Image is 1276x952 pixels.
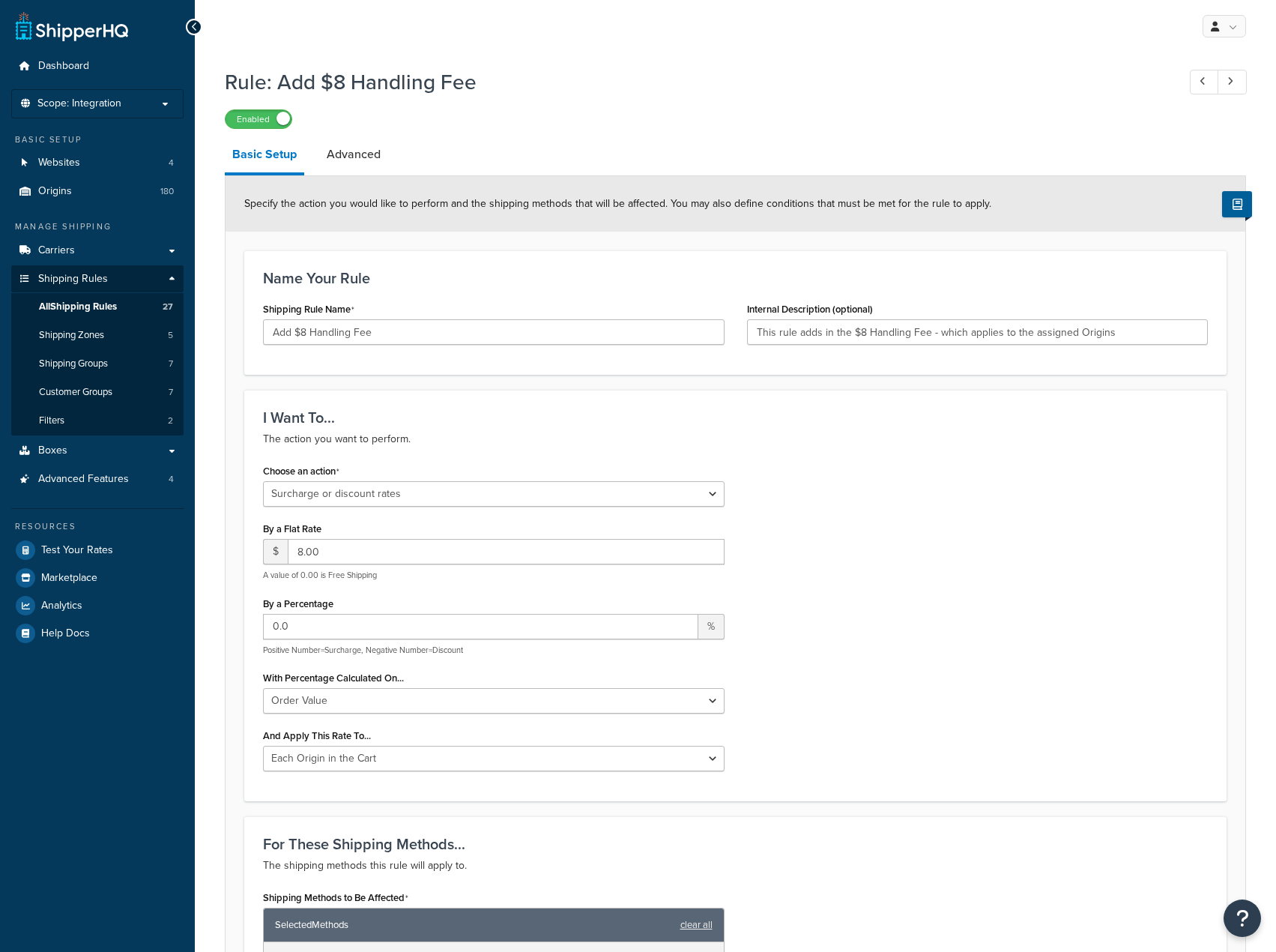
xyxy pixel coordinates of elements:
h3: Name Your Rule [263,270,1208,286]
li: Origins [11,178,184,205]
li: Websites [11,149,184,177]
li: Filters [11,407,184,435]
a: Customer Groups7 [11,379,184,406]
span: Customer Groups [39,386,112,399]
span: 5 [168,329,173,342]
li: Shipping Groups [11,350,184,378]
a: AllShipping Rules27 [11,293,184,321]
a: Websites4 [11,149,184,177]
label: Internal Description (optional) [747,304,873,315]
span: Test Your Rates [41,544,113,557]
label: With Percentage Calculated On... [263,672,404,684]
div: Manage Shipping [11,220,184,233]
a: clear all [680,915,713,936]
span: Origins [38,185,72,198]
button: Open Resource Center [1224,900,1261,937]
span: Help Docs [41,627,90,640]
span: Selected Methods [275,915,673,936]
span: 4 [169,157,174,169]
a: Basic Setup [225,136,304,175]
span: 7 [169,386,173,399]
p: Positive Number=Surcharge, Negative Number=Discount [263,645,725,656]
a: Boxes [11,437,184,465]
p: A value of 0.00 is Free Shipping [263,570,725,581]
span: % [698,614,725,639]
li: Shipping Rules [11,265,184,436]
label: Shipping Rule Name [263,304,354,316]
span: Boxes [38,445,67,457]
a: Help Docs [11,620,184,647]
a: Shipping Zones5 [11,322,184,349]
span: $ [263,539,288,564]
span: Websites [38,157,80,169]
a: Marketplace [11,564,184,591]
span: All Shipping Rules [39,301,117,313]
span: Scope: Integration [37,97,121,110]
div: Resources [11,520,184,533]
span: Analytics [41,600,82,612]
a: Advanced Features4 [11,466,184,493]
button: Show Help Docs [1222,191,1252,217]
h3: I Want To... [263,409,1208,426]
a: Carriers [11,237,184,265]
p: The shipping methods this rule will apply to. [263,857,1208,875]
a: Origins180 [11,178,184,205]
h3: For These Shipping Methods... [263,836,1208,852]
span: Advanced Features [38,473,129,486]
p: The action you want to perform. [263,430,1208,448]
span: Shipping Groups [39,358,108,370]
span: 4 [169,473,174,486]
span: Filters [39,415,64,427]
a: Test Your Rates [11,537,184,564]
a: Advanced [319,136,388,172]
span: Specify the action you would like to perform and the shipping methods that will be affected. You ... [244,196,991,211]
a: Dashboard [11,52,184,80]
a: Next Record [1218,70,1247,94]
a: Analytics [11,592,184,619]
a: Shipping Groups7 [11,350,184,378]
li: Advanced Features [11,466,184,493]
span: Marketplace [41,572,97,585]
span: 7 [169,358,173,370]
li: Shipping Zones [11,322,184,349]
h1: Rule: Add $8 Handling Fee [225,67,1162,97]
a: Previous Record [1190,70,1219,94]
label: Choose an action [263,466,339,477]
span: 180 [160,185,174,198]
span: 27 [163,301,173,313]
a: Shipping Rules [11,265,184,293]
label: And Apply This Rate To... [263,730,371,741]
label: By a Percentage [263,598,333,609]
li: Customer Groups [11,379,184,406]
span: Shipping Rules [38,273,108,286]
span: Shipping Zones [39,329,104,342]
span: Carriers [38,244,75,257]
label: Enabled [226,110,291,128]
span: 2 [168,415,173,427]
label: Shipping Methods to Be Affected [263,892,408,904]
div: Basic Setup [11,133,184,146]
a: Filters2 [11,407,184,435]
span: Dashboard [38,60,89,73]
label: By a Flat Rate [263,523,321,534]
